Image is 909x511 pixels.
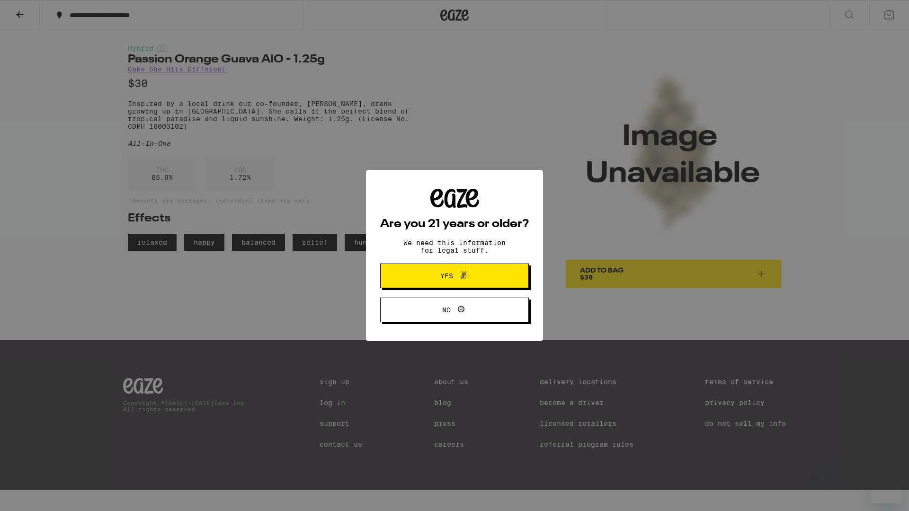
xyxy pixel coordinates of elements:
[380,219,529,230] h2: Are you 21 years or older?
[380,264,529,288] button: Yes
[812,450,831,469] iframe: Close message
[395,239,514,254] p: We need this information for legal stuff.
[442,307,451,313] span: No
[440,273,453,279] span: Yes
[380,298,529,322] button: No
[871,473,901,503] iframe: Button to launch messaging window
